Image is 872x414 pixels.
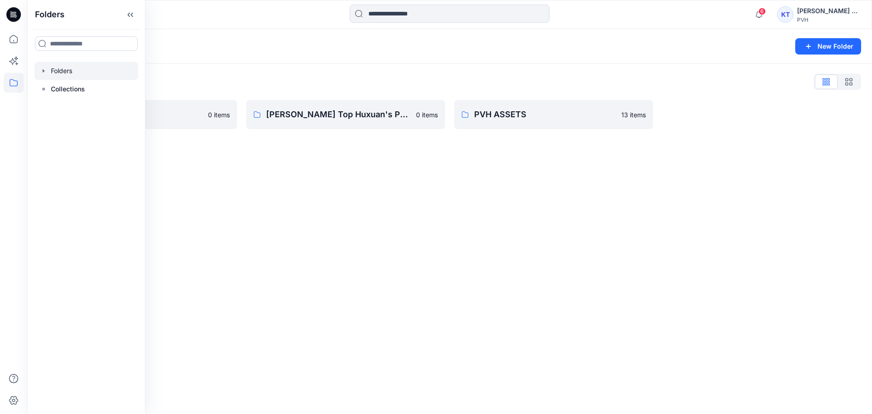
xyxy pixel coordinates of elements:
p: 13 items [621,110,646,120]
a: PVH ASSETS13 items [454,100,653,129]
div: [PERSON_NAME] Top [PERSON_NAME] Top [797,5,861,16]
p: 0 items [416,110,438,120]
p: 0 items [208,110,230,120]
p: PVH ASSETS [474,108,616,121]
div: PVH [797,16,861,23]
span: 6 [758,8,766,15]
p: [PERSON_NAME] Top Huxuan's Personal Zone [266,108,411,121]
div: KT [777,6,793,23]
a: [PERSON_NAME] Top Huxuan's Personal Zone0 items [246,100,445,129]
p: Collections [51,84,85,95]
button: New Folder [795,38,861,55]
